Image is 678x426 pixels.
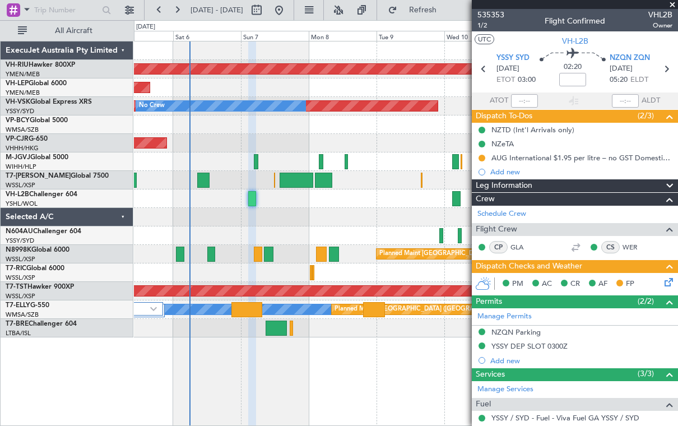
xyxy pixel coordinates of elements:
[6,136,29,142] span: VP-CJR
[562,35,588,47] span: VH-L2B
[6,311,39,319] a: WMSA/SZB
[377,31,444,41] div: Tue 9
[542,279,552,290] span: AC
[6,302,49,309] a: T7-ELLYG-550
[626,279,634,290] span: FP
[476,110,532,123] span: Dispatch To-Dos
[400,6,447,14] span: Refresh
[610,53,650,64] span: NZQN ZQN
[241,31,309,41] div: Sun 7
[383,1,450,19] button: Refresh
[489,241,508,253] div: CP
[6,228,81,235] a: N604AUChallenger 604
[34,2,99,18] input: Trip Number
[379,246,511,262] div: Planned Maint [GEOGRAPHIC_DATA] (Seletar)
[6,173,71,179] span: T7-[PERSON_NAME]
[6,302,30,309] span: T7-ELLY
[476,368,505,381] span: Services
[6,237,34,245] a: YSSY/SYD
[476,193,495,206] span: Crew
[511,94,538,108] input: --:--
[6,163,36,171] a: WIHH/HLP
[490,95,508,106] span: ATOT
[564,62,582,73] span: 02:20
[335,301,522,318] div: Planned Maint [GEOGRAPHIC_DATA] ([GEOGRAPHIC_DATA] Intl)
[6,247,69,253] a: N8998KGlobal 6000
[191,5,243,15] span: [DATE] - [DATE]
[490,356,672,365] div: Add new
[475,34,494,44] button: UTC
[29,27,118,35] span: All Aircraft
[6,62,29,68] span: VH-RIU
[491,153,672,163] div: AUG International $1.95 per litre – no GST Domestic $2.10 per litre plus GST
[6,70,40,78] a: YMEN/MEB
[630,75,648,86] span: ELDT
[6,117,68,124] a: VP-BCYGlobal 5000
[6,191,77,198] a: VH-L2BChallenger 604
[150,307,157,311] img: arrow-gray.svg
[648,21,672,30] span: Owner
[476,398,491,411] span: Fuel
[623,242,648,252] a: WER
[491,139,514,149] div: NZeTA
[173,31,241,41] div: Sat 6
[598,279,607,290] span: AF
[6,321,77,327] a: T7-BREChallenger 604
[477,9,504,21] span: 535353
[476,223,517,236] span: Flight Crew
[6,284,74,290] a: T7-TSTHawker 900XP
[6,154,30,161] span: M-JGVJ
[610,63,633,75] span: [DATE]
[477,384,533,395] a: Manage Services
[6,255,35,263] a: WSSL/XSP
[545,15,605,27] div: Flight Confirmed
[309,31,377,41] div: Mon 8
[6,117,30,124] span: VP-BCY
[6,173,109,179] a: T7-[PERSON_NAME]Global 7500
[6,144,39,152] a: VHHH/HKG
[136,22,155,32] div: [DATE]
[6,99,30,105] span: VH-VSK
[6,200,38,208] a: YSHL/WOL
[6,154,68,161] a: M-JGVJGlobal 5000
[496,53,530,64] span: YSSY SYD
[648,9,672,21] span: VHL2B
[6,62,75,68] a: VH-RIUHawker 800XP
[6,99,92,105] a: VH-VSKGlobal Express XRS
[6,292,35,300] a: WSSL/XSP
[477,311,532,322] a: Manage Permits
[6,191,29,198] span: VH-L2B
[6,181,35,189] a: WSSL/XSP
[139,98,165,114] div: No Crew
[610,75,628,86] span: 05:20
[491,341,568,351] div: YSSY DEP SLOT 0300Z
[6,265,26,272] span: T7-RIC
[490,167,672,177] div: Add new
[6,274,35,282] a: WSSL/XSP
[477,209,526,220] a: Schedule Crew
[496,75,515,86] span: ETOT
[638,110,654,122] span: (2/3)
[444,31,512,41] div: Wed 10
[476,179,532,192] span: Leg Information
[642,95,660,106] span: ALDT
[6,80,29,87] span: VH-LEP
[518,75,536,86] span: 03:00
[510,242,536,252] a: GLA
[477,21,504,30] span: 1/2
[570,279,580,290] span: CR
[6,265,64,272] a: T7-RICGlobal 6000
[6,321,29,327] span: T7-BRE
[6,136,48,142] a: VP-CJRG-650
[12,22,122,40] button: All Aircraft
[105,31,173,41] div: Fri 5
[6,329,31,337] a: LTBA/ISL
[601,241,620,253] div: CS
[496,63,519,75] span: [DATE]
[638,368,654,379] span: (3/3)
[6,126,39,134] a: WMSA/SZB
[6,89,40,97] a: YMEN/MEB
[6,284,27,290] span: T7-TST
[6,107,34,115] a: YSSY/SYD
[491,125,574,135] div: NZTD (Int'l Arrivals only)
